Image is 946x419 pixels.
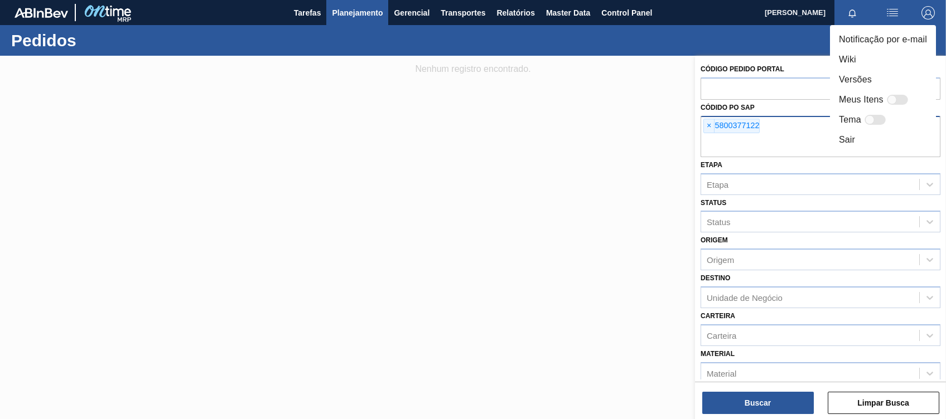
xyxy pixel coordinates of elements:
[839,113,861,126] label: Tema
[830,50,936,70] li: Wiki
[830,70,936,90] li: Versões
[830,30,936,50] li: Notificação por e-mail
[830,130,936,150] li: Sair
[839,93,884,106] label: Meus Itens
